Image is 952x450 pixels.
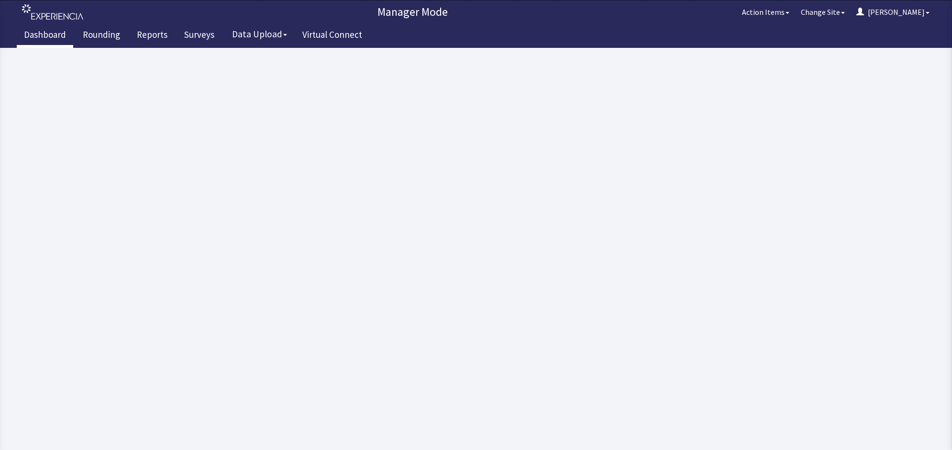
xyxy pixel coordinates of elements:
button: Action Items [736,2,795,22]
a: Rounding [76,24,127,48]
button: Change Site [795,2,851,22]
img: experiencia_logo.png [22,4,83,20]
button: [PERSON_NAME] [851,2,935,22]
a: Surveys [177,24,221,48]
p: Manager Mode [89,4,736,20]
a: Dashboard [17,24,73,48]
button: Data Upload [226,25,293,43]
a: Virtual Connect [295,24,369,48]
a: Reports [130,24,175,48]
